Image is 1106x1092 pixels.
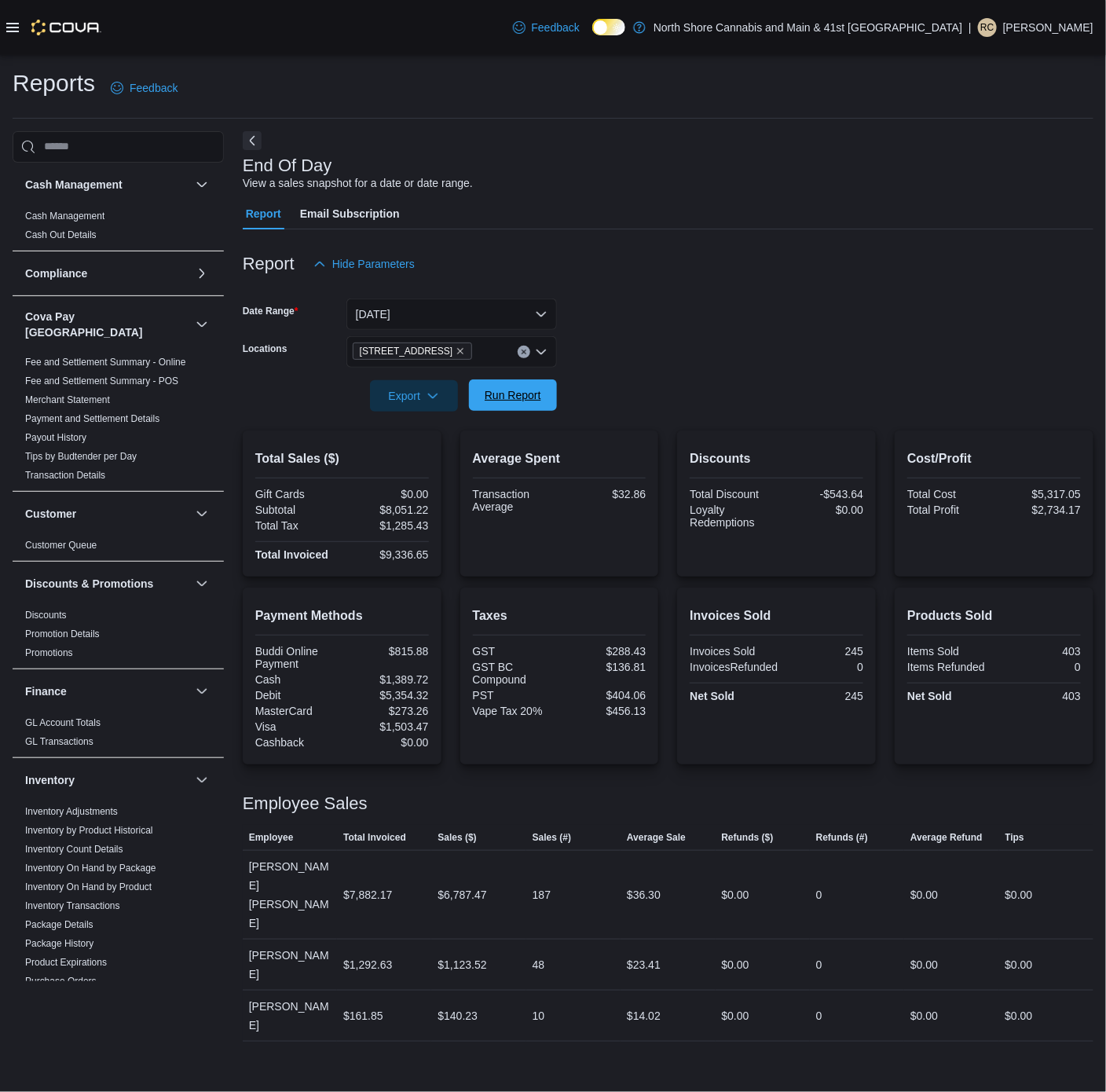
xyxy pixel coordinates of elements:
[562,689,646,702] div: $404.06
[249,831,294,844] span: Employee
[533,1006,545,1025] div: 10
[25,772,189,788] button: Inventory
[25,938,93,949] a: Package History
[243,991,337,1041] div: [PERSON_NAME]
[533,955,545,974] div: 48
[998,488,1081,500] div: $5,317.05
[907,449,1081,468] h2: Cost/Profit
[907,645,991,658] div: Items Sold
[192,574,211,593] button: Discounts & Promotions
[360,343,453,359] span: [STREET_ADDRESS]
[469,379,557,411] button: Run Report
[25,229,97,241] span: Cash Out Details
[25,735,93,748] span: GL Transactions
[25,736,93,747] a: GL Transactions
[998,661,1081,673] div: 0
[907,606,1081,625] h2: Products Sold
[345,488,428,500] div: $0.00
[1005,955,1033,974] div: $0.00
[25,210,104,222] span: Cash Management
[25,976,97,987] a: Purchase Orders
[25,647,73,659] span: Promotions
[780,645,863,658] div: 245
[438,831,476,844] span: Sales ($)
[25,451,137,462] a: Tips by Budtender per Day
[722,955,749,974] div: $0.00
[25,376,178,387] a: Fee and Settlement Summary - POS
[243,156,332,175] h3: End Of Day
[1005,1006,1033,1025] div: $0.00
[654,18,962,37] p: North Shore Cannabis and Main & 41st [GEOGRAPHIC_DATA]
[25,470,105,481] a: Transaction Details
[13,802,224,1035] div: Inventory
[1005,885,1033,904] div: $0.00
[25,177,123,192] h3: Cash Management
[343,885,392,904] div: $7,882.17
[438,955,486,974] div: $1,123.52
[243,851,337,939] div: [PERSON_NAME] [PERSON_NAME]
[300,198,400,229] span: Email Subscription
[345,673,428,686] div: $1,389.72
[25,806,118,817] a: Inventory Adjustments
[192,682,211,701] button: Finance
[25,881,152,892] a: Inventory On Hand by Product
[562,488,646,500] div: $32.86
[533,885,551,904] div: 187
[627,955,661,974] div: $23.41
[243,940,337,990] div: [PERSON_NAME]
[25,211,104,222] a: Cash Management
[345,548,428,561] div: $9,336.65
[25,609,67,621] span: Discounts
[255,504,339,516] div: Subtotal
[910,955,938,974] div: $0.00
[998,504,1081,516] div: $2,734.17
[627,831,686,844] span: Average Sale
[25,717,101,728] a: GL Account Totals
[690,645,773,658] div: Invoices Sold
[25,266,189,281] button: Compliance
[243,794,368,813] h3: Employee Sales
[345,720,428,733] div: $1,503.47
[592,35,593,36] span: Dark Mode
[25,956,107,969] span: Product Expirations
[690,661,778,673] div: InvoicesRefunded
[25,412,159,425] span: Payment and Settlement Details
[998,690,1081,702] div: 403
[25,975,97,988] span: Purchase Orders
[473,645,556,658] div: GST
[345,689,428,702] div: $5,354.32
[25,863,156,874] a: Inventory On Hand by Package
[25,506,76,522] h3: Customer
[25,539,97,551] span: Customer Queue
[25,357,186,368] a: Fee and Settlement Summary - Online
[25,628,100,639] a: Promotion Details
[532,20,580,35] span: Feedback
[690,504,773,529] div: Loyalty Redemptions
[780,488,863,500] div: -$543.64
[25,716,101,729] span: GL Account Totals
[473,606,646,625] h2: Taxes
[25,862,156,874] span: Inventory On Hand by Package
[192,175,211,194] button: Cash Management
[345,645,428,658] div: $815.88
[345,705,428,717] div: $273.26
[25,772,75,788] h3: Inventory
[473,449,646,468] h2: Average Spent
[255,736,339,749] div: Cashback
[255,689,339,702] div: Debit
[473,661,556,686] div: GST BC Compound
[910,1006,938,1025] div: $0.00
[25,957,107,968] a: Product Expirations
[25,900,120,912] span: Inventory Transactions
[25,469,105,482] span: Transaction Details
[255,720,339,733] div: Visa
[345,519,428,532] div: $1,285.43
[25,576,189,592] button: Discounts & Promotions
[346,299,557,330] button: [DATE]
[255,488,339,500] div: Gift Cards
[25,824,153,837] span: Inventory by Product Historical
[722,831,774,844] span: Refunds ($)
[307,248,421,280] button: Hide Parameters
[25,937,93,950] span: Package History
[25,610,67,621] a: Discounts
